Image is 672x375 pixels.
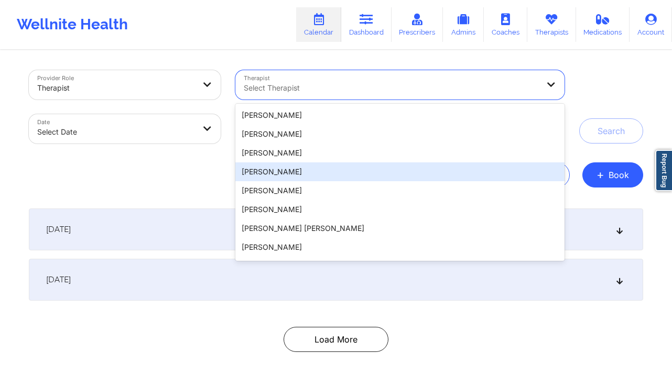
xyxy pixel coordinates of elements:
button: Load More [284,327,388,352]
div: [PERSON_NAME] [235,200,565,219]
div: Therapist [37,76,194,100]
a: Medications [576,7,630,42]
div: [PERSON_NAME] [235,238,565,257]
div: [PERSON_NAME] [PERSON_NAME] [235,219,565,238]
a: Calendar [296,7,341,42]
a: Dashboard [341,7,392,42]
a: Coaches [484,7,527,42]
button: Search [579,118,643,144]
div: [PERSON_NAME] [235,144,565,162]
span: + [597,172,604,178]
div: [PERSON_NAME] [235,125,565,144]
div: Select Date [37,120,194,144]
div: [PERSON_NAME] [235,162,565,181]
span: [DATE] [46,224,71,235]
span: [DATE] [46,274,71,285]
button: +Book [582,162,643,187]
div: [PERSON_NAME] [235,106,565,125]
a: Admins [443,7,484,42]
a: Therapists [527,7,576,42]
div: [PERSON_NAME] [235,257,565,275]
a: Account [630,7,672,42]
a: Report Bug [655,150,672,191]
a: Prescribers [392,7,443,42]
div: [PERSON_NAME] [235,181,565,200]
